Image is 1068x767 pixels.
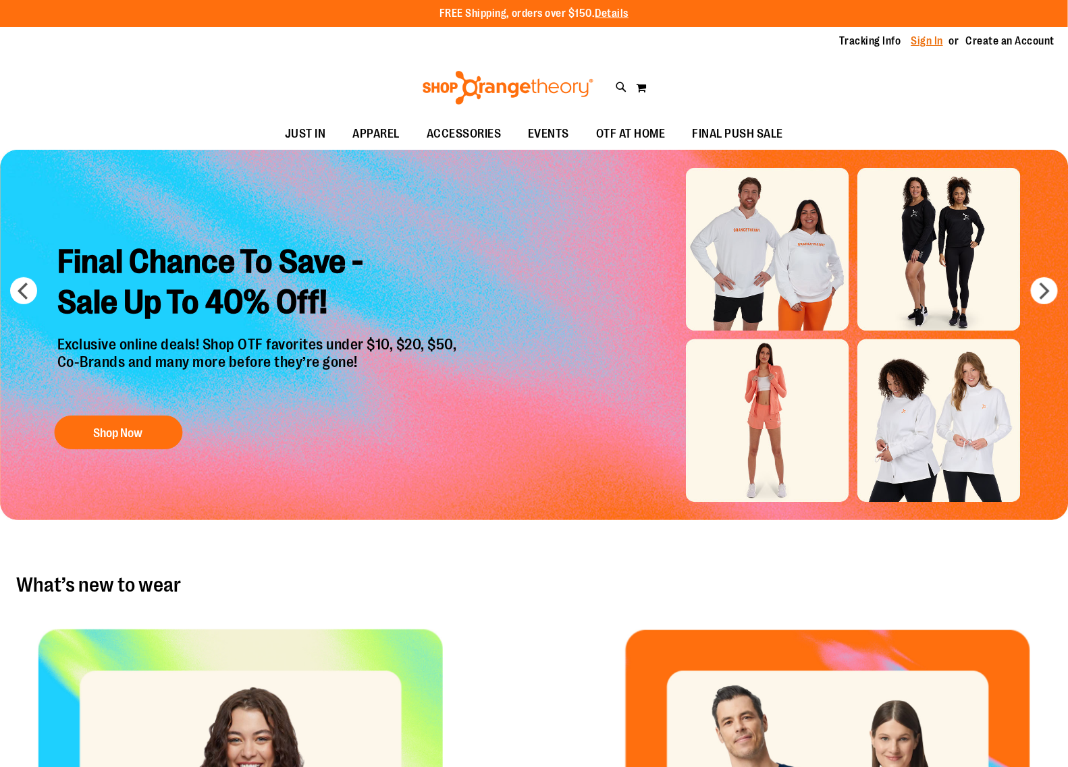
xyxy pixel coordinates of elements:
[54,416,182,449] button: Shop Now
[966,34,1055,49] a: Create an Account
[352,119,400,149] span: APPAREL
[339,119,413,150] a: APPAREL
[285,119,326,149] span: JUST IN
[839,34,901,49] a: Tracking Info
[413,119,515,150] a: ACCESSORIES
[596,119,666,149] span: OTF AT HOME
[583,119,679,150] a: OTF AT HOME
[271,119,340,150] a: JUST IN
[427,119,502,149] span: ACCESSORIES
[679,119,797,150] a: FINAL PUSH SALE
[47,231,471,336] h2: Final Chance To Save - Sale Up To 40% Off!
[528,119,569,149] span: EVENTS
[911,34,944,49] a: Sign In
[47,336,471,402] p: Exclusive online deals! Shop OTF favorites under $10, $20, $50, Co-Brands and many more before th...
[16,574,1052,596] h2: What’s new to wear
[1031,277,1058,304] button: next
[10,277,37,304] button: prev
[514,119,583,150] a: EVENTS
[595,7,629,20] a: Details
[693,119,784,149] span: FINAL PUSH SALE
[47,231,471,456] a: Final Chance To Save -Sale Up To 40% Off! Exclusive online deals! Shop OTF favorites under $10, $...
[421,71,595,105] img: Shop Orangetheory
[439,6,629,22] p: FREE Shipping, orders over $150.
